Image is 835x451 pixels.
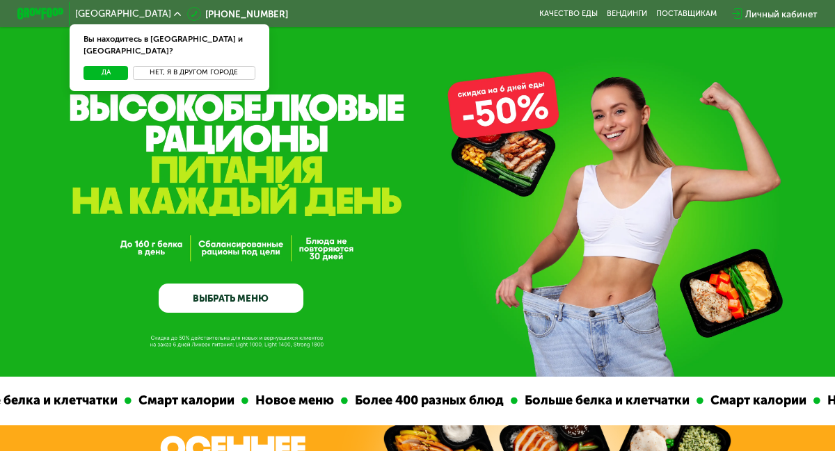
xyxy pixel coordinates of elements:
[745,7,818,21] div: Личный кабинет
[656,9,717,18] div: поставщикам
[75,9,171,18] span: [GEOGRAPHIC_DATA]
[83,66,128,80] button: Да
[248,391,340,411] div: Новое меню
[159,284,303,313] a: ВЫБРАТЬ МЕНЮ
[70,24,269,66] div: Вы находитесь в [GEOGRAPHIC_DATA] и [GEOGRAPHIC_DATA]?
[539,9,598,18] a: Качество еды
[703,391,813,411] div: Смарт калории
[131,391,241,411] div: Смарт калории
[607,9,647,18] a: Вендинги
[347,391,510,411] div: Более 400 разных блюд
[187,7,289,21] a: [PHONE_NUMBER]
[517,391,696,411] div: Больше белка и клетчатки
[133,66,255,80] button: Нет, я в другом городе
